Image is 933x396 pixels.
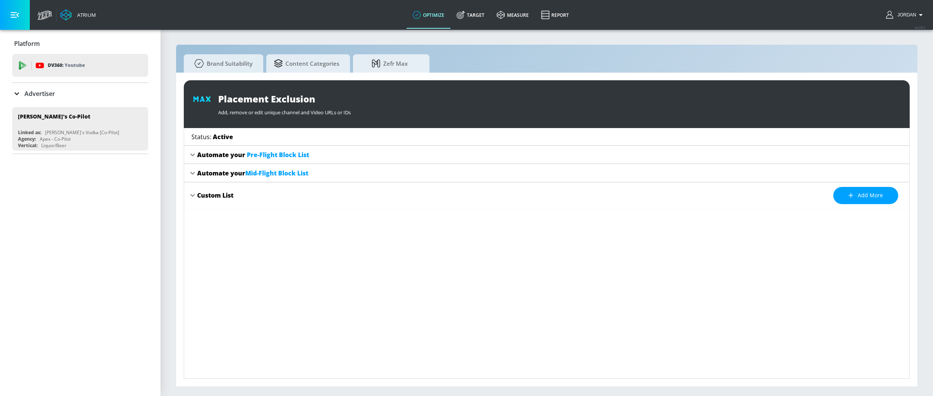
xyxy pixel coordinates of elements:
a: Report [535,1,575,29]
div: Agency: [18,136,36,142]
div: DV360: Youtube [12,54,148,77]
span: login as: jordan.patrick@zefr.com [894,12,916,18]
div: Advertiser [12,83,148,104]
div: Status: [191,133,233,141]
div: Platform [12,33,148,54]
div: Custom ListAdd more [184,182,909,209]
span: Active [213,133,233,141]
div: Automate your [197,169,308,177]
span: Brand Suitability [191,54,253,73]
div: Placement Exclusion [218,93,901,105]
div: [PERSON_NAME]'s Vodka [Co-Pilot] [45,129,119,136]
div: [PERSON_NAME]'s Co-PilotLinked as:[PERSON_NAME]'s Vodka [Co-Pilot]Agency:Apex - Co-PilotVertical:... [12,107,148,151]
div: Linked as: [18,129,41,136]
a: optimize [407,1,450,29]
div: [PERSON_NAME]'s Co-Pilot [18,113,90,120]
p: Advertiser [24,89,55,98]
p: Platform [14,39,40,48]
span: Mid-Flight Block List [245,169,308,177]
div: Apex - Co-Pilot [40,136,71,142]
div: Atrium [74,11,96,18]
span: v 4.28.0 [915,25,925,29]
div: Automate your [197,151,309,159]
div: Custom List [197,191,233,200]
button: Add more [833,187,898,204]
p: Youtube [65,61,85,69]
p: DV360: [48,61,85,70]
a: Atrium [60,9,96,21]
div: Automate yourMid-Flight Block List [184,164,909,182]
a: Target [450,1,491,29]
span: Zefr Max [361,54,419,73]
div: Vertical: [18,142,37,149]
span: Content Categories [274,54,339,73]
div: Automate your Pre-Flight Block List [184,146,909,164]
span: Add more [849,191,883,200]
div: Add, remove or edit unique channel and Video URLs or IDs [218,105,901,116]
div: Liquor/Beer [41,142,66,149]
a: measure [491,1,535,29]
span: Pre-Flight Block List [247,151,309,159]
button: Jordan [886,10,925,19]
